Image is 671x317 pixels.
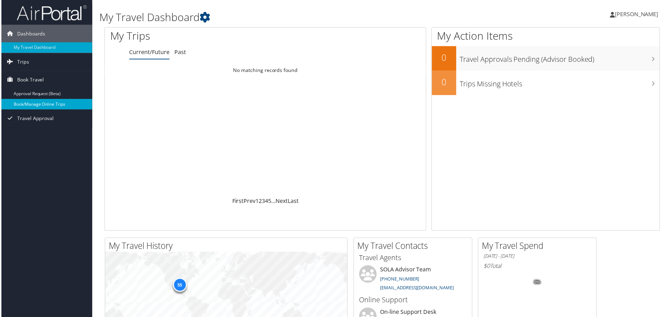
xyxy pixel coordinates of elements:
span: Dashboards [16,25,44,42]
a: First [232,198,244,206]
a: 3 [262,198,265,206]
a: Past [174,48,185,56]
a: 1 [255,198,259,206]
li: SOLA Advisor Team [356,266,471,295]
h3: Travel Approvals Pending (Advisor Booked) [460,51,661,65]
span: … [271,198,275,206]
h3: Trips Missing Hotels [460,76,661,89]
a: 2 [259,198,262,206]
a: [EMAIL_ADDRESS][DOMAIN_NAME] [380,286,454,292]
div: 55 [172,279,186,293]
h2: 0 [432,77,457,88]
a: Next [275,198,288,206]
tspan: 0% [536,282,541,286]
h6: [DATE] - [DATE] [484,254,592,260]
span: Trips [16,53,28,71]
a: 0Travel Approvals Pending (Advisor Booked) [432,46,661,71]
a: [PHONE_NUMBER] [380,277,420,283]
h2: My Travel Spend [483,241,598,253]
h2: 0 [432,52,457,64]
span: Book Travel [16,71,43,89]
h2: My Travel History [108,241,347,253]
span: $0 [484,263,491,271]
a: [PERSON_NAME] [611,4,667,25]
td: No matching records found [104,64,426,77]
a: 4 [265,198,268,206]
span: [PERSON_NAME] [616,10,660,18]
img: airportal-logo.png [15,5,86,21]
h3: Online Support [359,296,467,306]
a: 5 [268,198,271,206]
h6: Total [484,263,592,271]
h1: My Travel Dashboard [98,10,477,25]
h3: Travel Agents [359,254,467,264]
a: 0Trips Missing Hotels [432,71,661,95]
a: Current/Future [128,48,169,56]
h1: My Action Items [432,29,661,44]
h1: My Trips [109,29,287,44]
a: Last [288,198,299,206]
a: Prev [244,198,255,206]
span: Travel Approval [16,110,53,128]
h2: My Travel Contacts [358,241,473,253]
